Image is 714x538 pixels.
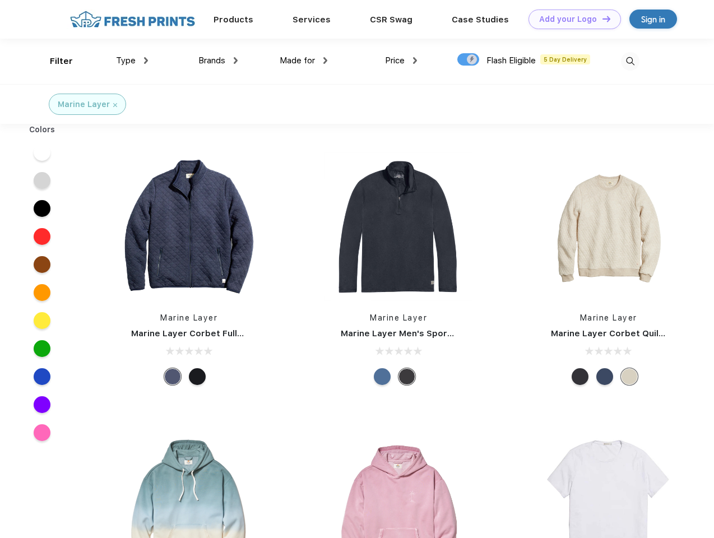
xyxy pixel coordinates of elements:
img: fo%20logo%202.webp [67,10,198,29]
div: Deep Denim [374,368,391,385]
span: Price [385,55,405,66]
div: Charcoal [572,368,588,385]
img: func=resize&h=266 [534,152,683,301]
img: dropdown.png [234,57,238,64]
div: Navy [164,368,181,385]
div: Colors [21,124,64,136]
a: Marine Layer Corbet Full-Zip Jacket [131,328,286,338]
img: desktop_search.svg [621,52,639,71]
a: Sign in [629,10,677,29]
a: Marine Layer [580,313,637,322]
img: dropdown.png [413,57,417,64]
div: Navy Heather [596,368,613,385]
img: filter_cancel.svg [113,103,117,107]
img: func=resize&h=266 [324,152,473,301]
img: dropdown.png [323,57,327,64]
div: Oat Heather [621,368,638,385]
span: Brands [198,55,225,66]
a: Services [293,15,331,25]
a: Marine Layer [370,313,427,322]
div: Charcoal [398,368,415,385]
div: Black [189,368,206,385]
div: Sign in [641,13,665,26]
span: Type [116,55,136,66]
a: CSR Swag [370,15,412,25]
img: DT [602,16,610,22]
div: Marine Layer [58,99,110,110]
div: Add your Logo [539,15,597,24]
img: func=resize&h=266 [114,152,263,301]
a: Products [214,15,253,25]
a: Marine Layer Men's Sport Quarter Zip [341,328,503,338]
img: dropdown.png [144,57,148,64]
span: 5 Day Delivery [540,54,590,64]
span: Made for [280,55,315,66]
div: Filter [50,55,73,68]
a: Marine Layer [160,313,217,322]
span: Flash Eligible [486,55,536,66]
